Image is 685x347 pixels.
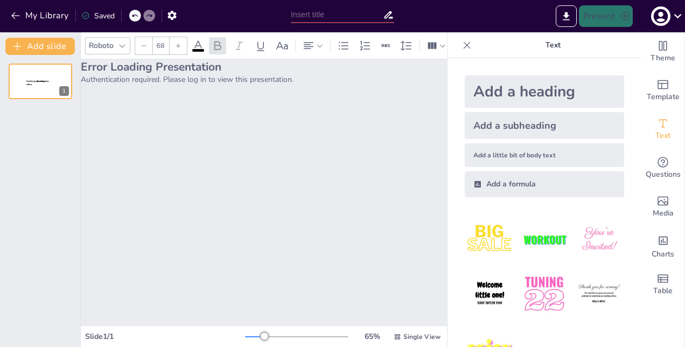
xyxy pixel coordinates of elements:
[85,331,245,342] div: Slide 1 / 1
[291,7,383,23] input: Insert title
[519,214,569,265] img: 2.jpeg
[641,32,684,71] div: Change the overall theme
[641,71,684,110] div: Add ready made slides
[81,11,115,21] div: Saved
[465,171,624,197] div: Add a formula
[81,74,447,85] p: Authentication required. Please log in to view this presentation.
[641,188,684,226] div: Add images, graphics, shapes or video
[5,38,75,55] button: Add slide
[87,38,116,53] div: Roboto
[574,214,624,265] img: 3.jpeg
[641,265,684,304] div: Add a table
[465,75,624,108] div: Add a heading
[579,5,633,27] button: Present
[59,86,69,96] div: 1
[651,52,675,64] span: Theme
[359,331,385,342] div: 65 %
[465,112,624,139] div: Add a subheading
[653,285,673,297] span: Table
[556,5,577,27] button: Export to PowerPoint
[641,110,684,149] div: Add text boxes
[26,80,49,86] span: Sendsteps presentation editor
[465,214,515,265] img: 1.jpeg
[476,32,631,58] p: Text
[81,59,447,74] h2: Error Loading Presentation
[574,269,624,319] img: 6.jpeg
[641,226,684,265] div: Add charts and graphs
[424,37,449,54] div: Column Count
[36,80,44,83] span: Heading
[519,269,569,319] img: 5.jpeg
[403,332,441,341] span: Single View
[647,91,680,103] span: Template
[465,143,624,167] div: Add a little bit of body text
[653,207,674,219] span: Media
[9,64,72,99] div: 1
[646,169,681,181] span: Questions
[465,269,515,319] img: 4.jpeg
[655,130,670,142] span: Text
[641,149,684,188] div: Get real-time input from your audience
[8,7,73,24] button: My Library
[652,248,674,260] span: Charts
